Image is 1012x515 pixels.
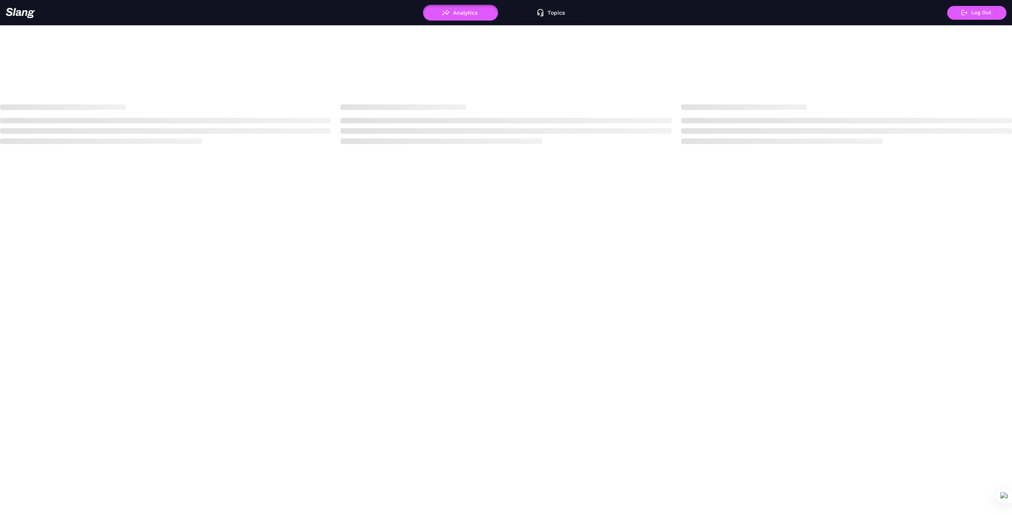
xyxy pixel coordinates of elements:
button: Topics [514,5,589,21]
a: Analytics [423,9,498,15]
button: Log Out [947,6,1006,20]
img: 623511267c55cb56e2f2a487_logo2.png [6,8,35,18]
button: Analytics [423,5,498,21]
